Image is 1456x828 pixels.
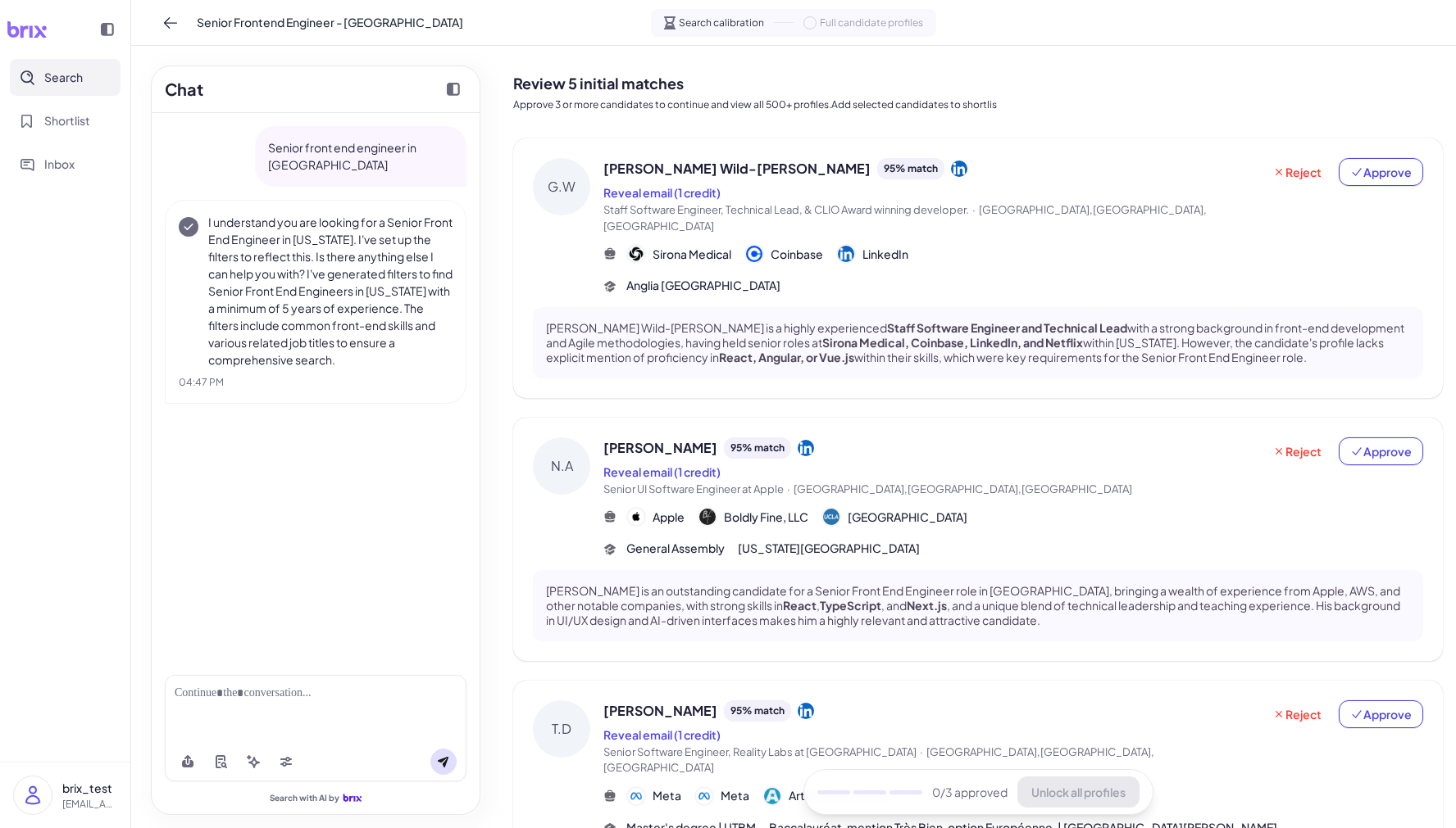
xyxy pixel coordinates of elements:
strong: Sirona Medical, Coinbase, LinkedIn, and Netflix [822,335,1083,350]
button: Approve [1339,700,1423,728]
span: Reject [1272,164,1322,180]
button: Reject [1262,158,1332,186]
span: [PERSON_NAME] [603,701,717,721]
div: 95 % match [724,437,791,459]
img: 公司logo [696,788,712,804]
span: Reject [1272,706,1322,722]
button: Reveal email (1 credit) [603,464,721,481]
img: 公司logo [699,509,716,525]
button: Reveal email (1 credit) [603,184,721,201]
button: Collapse chat [440,76,466,102]
iframe: Intercom live chat [1400,772,1440,812]
strong: TypeScript [820,598,881,613]
button: Approve [1339,158,1423,186]
h2: Review 5 initial matches [513,72,1443,94]
button: Reject [1262,700,1332,728]
strong: Staff Software Engineer and Technical Lead [887,320,1127,335]
span: Apple [653,509,685,526]
span: [PERSON_NAME] Wild-[PERSON_NAME] [603,159,871,179]
div: T.D [533,700,590,758]
span: Senior Software Engineer, Reality Labs at [GEOGRAPHIC_DATA] [603,745,917,758]
p: [PERSON_NAME] Wild-[PERSON_NAME] is a highly experienced with a strong background in front-end de... [546,320,1410,365]
span: Meta [721,787,749,804]
span: Search [44,69,83,86]
span: [GEOGRAPHIC_DATA],[GEOGRAPHIC_DATA],[GEOGRAPHIC_DATA] [794,482,1132,495]
span: Boldly Fine, LLC [724,509,808,526]
span: 0 /3 approved [932,784,1008,801]
img: 公司logo [628,788,644,804]
strong: Next.js [907,598,947,613]
img: 公司logo [628,246,644,262]
span: [GEOGRAPHIC_DATA] [848,509,967,526]
span: Reject [1272,443,1322,459]
span: Anglia [GEOGRAPHIC_DATA] [626,277,780,294]
img: 公司logo [764,788,780,804]
div: 95 % match [724,700,791,722]
img: 公司logo [823,509,839,525]
div: 95 % match [877,158,944,179]
span: [GEOGRAPHIC_DATA],[GEOGRAPHIC_DATA],[GEOGRAPHIC_DATA] [603,203,1207,233]
span: LinkedIn [862,246,908,263]
span: Full candidate profiles [820,16,923,30]
button: Inbox [10,146,121,183]
span: · [787,482,790,495]
span: Meta [653,787,681,804]
img: 公司logo [838,246,854,262]
span: Search with AI by [270,793,339,803]
span: Approve [1350,164,1412,180]
span: Shortlist [44,112,90,129]
p: I understand you are looking for a Senior Front End Engineer in [US_STATE]. I've set up the filte... [208,214,453,369]
span: Senior UI Software Engineer at Apple [603,482,784,495]
strong: React [783,598,817,613]
div: G.W [533,158,590,215]
span: Approve [1350,443,1412,459]
p: brix_test [62,780,117,797]
p: [PERSON_NAME] is an outstanding candidate for a Senior Front End Engineer role in [GEOGRAPHIC_DAT... [546,583,1410,628]
p: Senior front end engineer in [GEOGRAPHIC_DATA] [268,139,453,174]
span: Coinbase [771,246,823,263]
p: Approve 3 or more candidates to continue and view all 500+ profiles.Add selected candidates to sh... [513,97,1443,112]
button: Approve [1339,437,1423,465]
button: Send message [430,749,457,775]
div: N.A [533,437,590,495]
img: 公司logo [628,509,644,525]
span: Artillery Games, Inc. [789,787,896,804]
span: [PERSON_NAME] [603,438,717,458]
button: Reject [1262,437,1332,465]
img: user_logo.png [14,776,52,814]
h2: Chat [165,77,203,102]
span: Senior Frontend Engineer - [GEOGRAPHIC_DATA] [197,14,463,31]
span: Inbox [44,156,75,173]
span: General Assembly [626,540,725,557]
button: Reveal email (1 credit) [603,726,721,744]
span: Sirona Medical [653,246,731,263]
div: 04:47 PM [179,375,453,390]
span: · [972,203,976,216]
button: Shortlist [10,102,121,139]
button: Search [10,59,121,96]
span: Staff Software Engineer, Technical Lead, & CLIO Award winning developer. [603,203,969,216]
span: · [920,745,923,758]
span: Search calibration [679,16,764,30]
img: 公司logo [746,246,762,262]
span: Approve [1350,706,1412,722]
strong: React, Angular, or Vue.js [719,350,854,364]
span: [US_STATE][GEOGRAPHIC_DATA] [738,540,920,557]
p: [EMAIL_ADDRESS][DOMAIN_NAME] [62,797,117,812]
